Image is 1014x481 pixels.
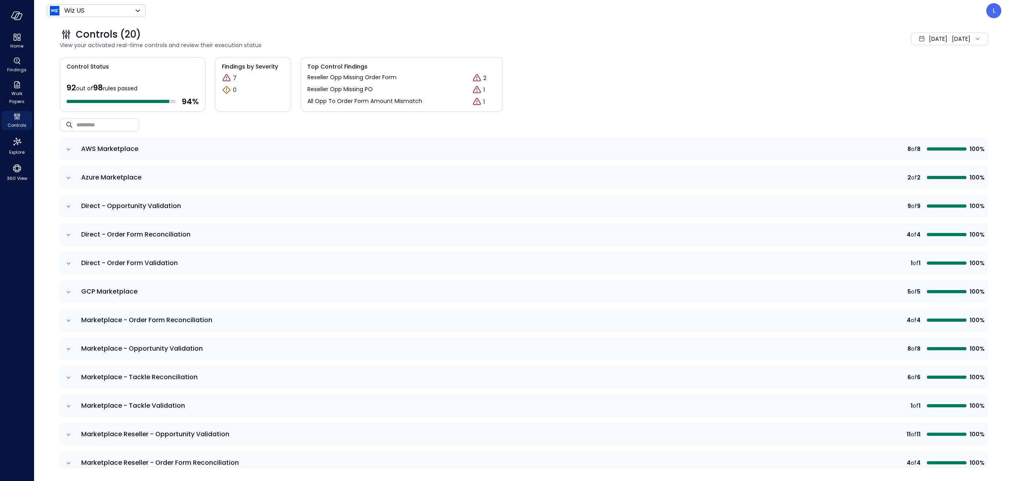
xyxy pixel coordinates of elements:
[911,202,917,210] span: of
[65,260,72,267] button: expand row
[911,458,917,467] span: of
[472,73,482,83] div: Critical
[911,316,917,324] span: of
[81,315,212,324] span: Marketplace - Order Form Reconciliation
[907,287,911,296] span: 5
[970,373,984,382] span: 100%
[911,230,917,239] span: of
[911,259,913,267] span: 1
[907,373,911,382] span: 6
[919,401,921,410] span: 1
[970,316,984,324] span: 100%
[970,145,984,153] span: 100%
[472,97,482,107] div: Critical
[970,458,984,467] span: 100%
[307,62,496,71] span: Top Control Findings
[917,344,921,353] span: 8
[67,82,76,93] span: 92
[65,202,72,210] button: expand row
[907,430,911,439] span: 11
[917,173,921,182] span: 2
[911,344,917,353] span: of
[986,3,1001,18] div: Leah Collins
[970,230,984,239] span: 100%
[2,79,32,106] div: Work Papers
[993,6,995,15] p: L
[7,174,27,182] span: 360 View
[103,84,137,92] span: rules passed
[60,57,109,71] span: Control Status
[65,402,72,410] button: expand row
[81,258,178,267] span: Direct - Order Form Validation
[81,344,203,353] span: Marketplace - Opportunity Validation
[907,458,911,467] span: 4
[970,259,984,267] span: 100%
[2,162,32,183] div: 360 View
[970,287,984,296] span: 100%
[911,373,917,382] span: of
[907,202,911,210] span: 9
[182,96,199,107] span: 94 %
[970,344,984,353] span: 100%
[5,90,29,105] span: Work Papers
[483,74,486,82] p: 2
[222,62,284,71] span: Findings by Severity
[913,401,919,410] span: of
[917,145,921,153] span: 8
[60,41,753,50] span: View your activated real-time controls and review their execution status
[64,6,84,15] p: Wiz US
[907,316,911,324] span: 4
[917,202,921,210] span: 9
[907,230,911,239] span: 4
[307,73,396,83] p: Reseller Opp Missing Order Form
[2,135,32,157] div: Explore
[65,345,72,353] button: expand row
[917,430,921,439] span: 11
[81,372,198,382] span: Marketplace - Tackle Reconciliation
[65,459,72,467] button: expand row
[919,259,921,267] span: 1
[970,401,984,410] span: 100%
[233,74,236,82] p: 7
[93,82,103,93] span: 98
[65,374,72,382] button: expand row
[970,173,984,182] span: 100%
[81,201,181,210] span: Direct - Opportunity Validation
[81,144,138,153] span: AWS Marketplace
[2,32,32,51] div: Home
[9,148,25,156] span: Explore
[10,42,23,50] span: Home
[65,174,72,182] button: expand row
[917,458,921,467] span: 4
[233,86,236,94] p: 0
[911,173,917,182] span: of
[917,373,921,382] span: 6
[81,173,141,182] span: Azure Marketplace
[907,145,911,153] span: 8
[917,230,921,239] span: 4
[8,121,27,129] span: Controls
[81,458,239,467] span: Marketplace Reseller - Order Form Reconciliation
[222,85,231,95] div: Warning
[913,259,919,267] span: of
[911,430,917,439] span: of
[7,66,27,74] span: Findings
[81,287,137,296] span: GCP Marketplace
[929,34,947,43] span: [DATE]
[970,430,984,439] span: 100%
[76,84,93,92] span: out of
[2,55,32,74] div: Findings
[2,111,32,130] div: Controls
[65,317,72,324] button: expand row
[307,85,373,95] p: Reseller Opp Missing PO
[81,230,191,239] span: Direct - Order Form Reconciliation
[81,401,185,410] span: Marketplace - Tackle Validation
[907,173,911,182] span: 2
[65,288,72,296] button: expand row
[222,73,231,83] div: Critical
[911,145,917,153] span: of
[65,231,72,239] button: expand row
[76,28,141,41] span: Controls (20)
[917,316,921,324] span: 4
[65,145,72,153] button: expand row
